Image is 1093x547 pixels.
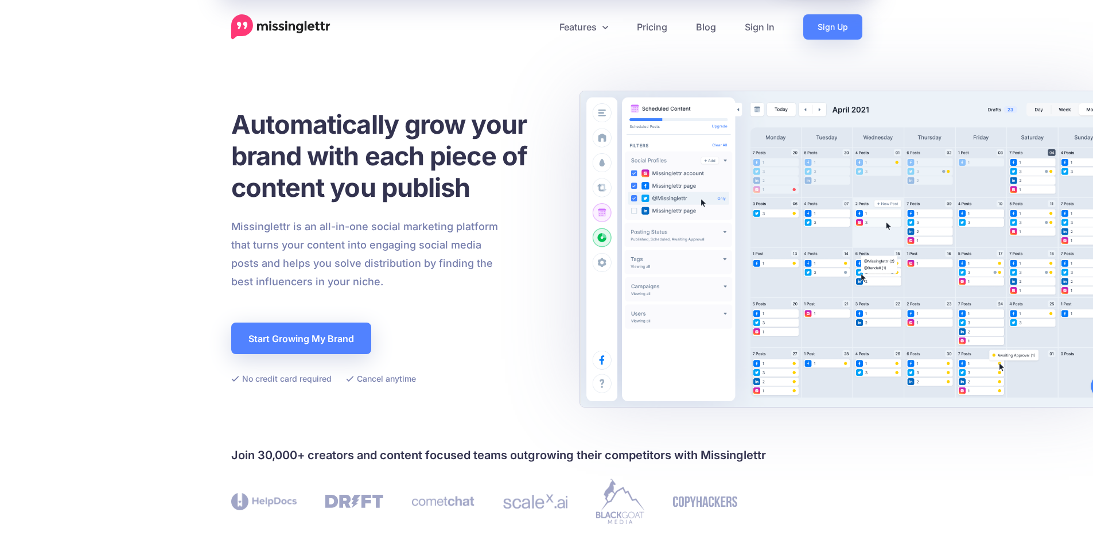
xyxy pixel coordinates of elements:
[682,14,730,40] a: Blog
[231,446,862,464] h4: Join 30,000+ creators and content focused teams outgrowing their competitors with Missinglettr
[545,14,623,40] a: Features
[803,14,862,40] a: Sign Up
[623,14,682,40] a: Pricing
[231,371,332,386] li: No credit card required
[231,14,330,40] a: Home
[346,371,416,386] li: Cancel anytime
[231,108,555,203] h1: Automatically grow your brand with each piece of content you publish
[231,323,371,354] a: Start Growing My Brand
[730,14,789,40] a: Sign In
[231,218,499,291] p: Missinglettr is an all-in-one social marketing platform that turns your content into engaging soc...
